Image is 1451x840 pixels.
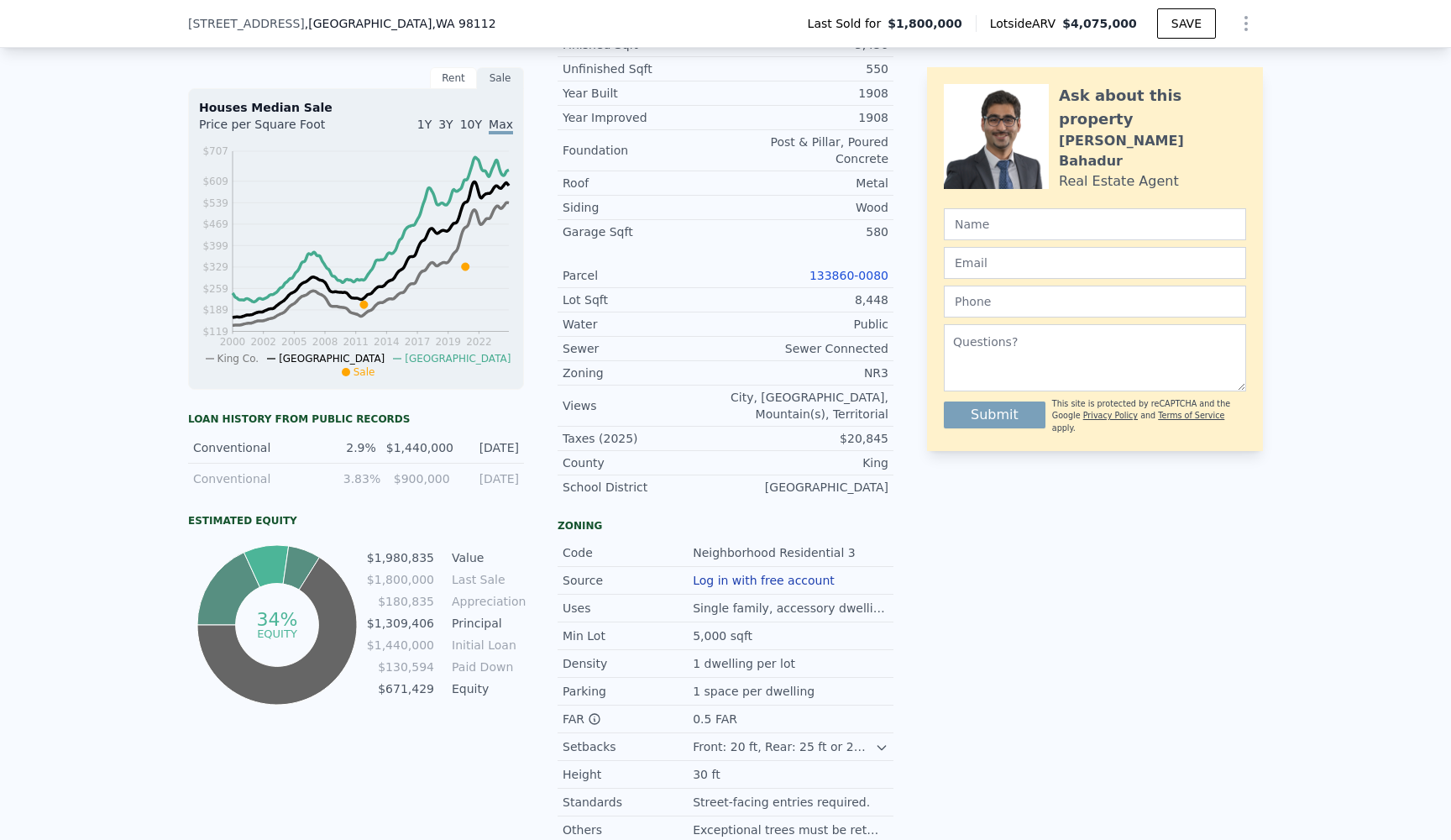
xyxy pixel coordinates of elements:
[466,336,492,348] tspan: 2022
[725,199,888,216] div: Wood
[435,336,461,348] tspan: 2019
[693,655,799,672] div: 1 dwelling per lot
[563,340,725,357] div: Sewer
[279,353,385,365] span: [GEOGRAPHIC_DATA]
[725,316,888,333] div: Public
[725,340,888,357] div: Sewer Connected
[563,267,725,284] div: Parcel
[1157,8,1216,39] button: SAVE
[322,470,380,487] div: 3.83%
[563,85,725,102] div: Year Built
[1059,171,1179,192] div: Real Estate Agent
[188,15,305,32] span: [STREET_ADDRESS]
[725,479,888,496] div: [GEOGRAPHIC_DATA]
[199,116,356,143] div: Price per Square Foot
[693,711,741,727] div: 0.5 FAR
[693,794,873,811] div: Street-facing entries required.
[944,286,1246,318] input: Phone
[563,223,725,240] div: Garage Sqft
[990,15,1062,32] span: Lotside ARV
[1083,411,1138,420] a: Privacy Policy
[250,336,276,348] tspan: 2002
[725,454,888,471] div: King
[563,655,693,672] div: Density
[430,67,477,89] div: Rent
[693,600,888,617] div: Single family, accessory dwellings.
[563,766,693,783] div: Height
[558,519,893,533] div: Zoning
[366,658,435,676] td: $130,594
[390,470,449,487] div: $900,000
[417,118,432,131] span: 1Y
[202,145,228,157] tspan: $707
[448,636,524,654] td: Initial Loan
[563,711,693,727] div: FAR
[438,118,453,131] span: 3Y
[563,175,725,192] div: Roof
[563,316,725,333] div: Water
[220,336,246,348] tspan: 2000
[563,479,725,496] div: School District
[725,430,888,447] div: $20,845
[217,353,259,365] span: King Co.
[725,85,888,102] div: 1908
[725,60,888,77] div: 550
[448,549,524,567] td: Value
[725,134,888,167] div: Post & Pillar, Poured Concrete
[366,570,435,589] td: $1,800,000
[202,176,228,187] tspan: $609
[563,683,693,700] div: Parking
[281,336,307,348] tspan: 2005
[257,627,297,639] tspan: equity
[693,738,875,755] div: Front: 20 ft, Rear: 25 ft or 20% of lot depth (min. 10 ft), Side: 5 ft
[563,142,725,159] div: Foundation
[693,574,835,587] button: Log in with free account
[725,223,888,240] div: 580
[563,454,725,471] div: County
[563,109,725,126] div: Year Improved
[1052,398,1246,434] div: This site is protected by reCAPTCHA and the Google and apply.
[448,614,524,633] td: Principal
[1158,411,1224,420] a: Terms of Service
[725,365,888,381] div: NR3
[1062,17,1137,30] span: $4,075,000
[448,658,524,676] td: Paid Down
[693,544,859,561] div: Neighborhood Residential 3
[366,592,435,611] td: $180,835
[725,389,888,423] div: City, [GEOGRAPHIC_DATA], Mountain(s), Territorial
[202,304,228,316] tspan: $189
[477,67,524,89] div: Sale
[725,109,888,126] div: 1908
[563,365,725,381] div: Zoning
[693,627,756,644] div: 5,000 sqft
[1059,131,1246,171] div: [PERSON_NAME] Bahadur
[193,470,312,487] div: Conventional
[693,822,888,838] div: Exceptional trees must be retained.
[808,15,888,32] span: Last Sold for
[202,261,228,273] tspan: $329
[563,794,693,811] div: Standards
[944,402,1045,428] button: Submit
[366,680,435,698] td: $671,429
[725,291,888,308] div: 8,448
[386,439,452,456] div: $1,440,000
[366,549,435,567] td: $1,980,835
[199,99,513,116] div: Houses Median Sale
[202,326,228,338] tspan: $119
[563,291,725,308] div: Lot Sqft
[318,439,376,456] div: 2.9%
[809,269,888,282] a: 133860-0080
[366,636,435,654] td: $1,440,000
[944,208,1246,240] input: Name
[256,609,297,630] tspan: 34%
[563,600,693,617] div: Uses
[305,15,496,32] span: , [GEOGRAPHIC_DATA]
[193,439,308,456] div: Conventional
[693,683,818,700] div: 1 space per dwelling
[188,514,524,528] div: Estimated Equity
[693,766,723,783] div: 30 ft
[563,627,693,644] div: Min Lot
[888,15,962,32] span: $1,800,000
[1229,7,1263,40] button: Show Options
[366,614,435,633] td: $1,309,406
